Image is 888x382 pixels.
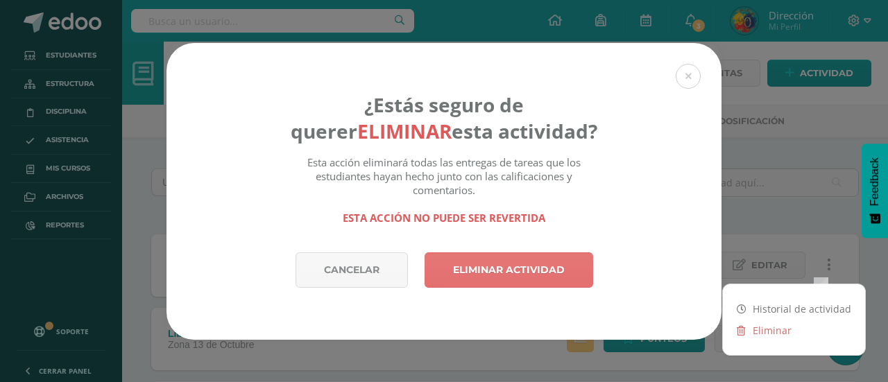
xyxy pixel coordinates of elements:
[862,144,888,238] button: Feedback - Mostrar encuesta
[296,252,408,288] a: Cancelar
[869,157,881,206] span: Feedback
[343,211,545,225] strong: Esta acción no puede ser revertida
[291,155,598,225] div: Esta acción eliminará todas las entregas de tareas que los estudiantes hayan hecho junto con las ...
[357,118,452,144] strong: eliminar
[723,320,865,341] a: Eliminar
[676,64,701,89] button: Close (Esc)
[425,252,593,288] a: Eliminar actividad
[723,298,865,320] a: Historial de actividad
[291,92,598,144] h4: ¿Estás seguro de querer esta actividad?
